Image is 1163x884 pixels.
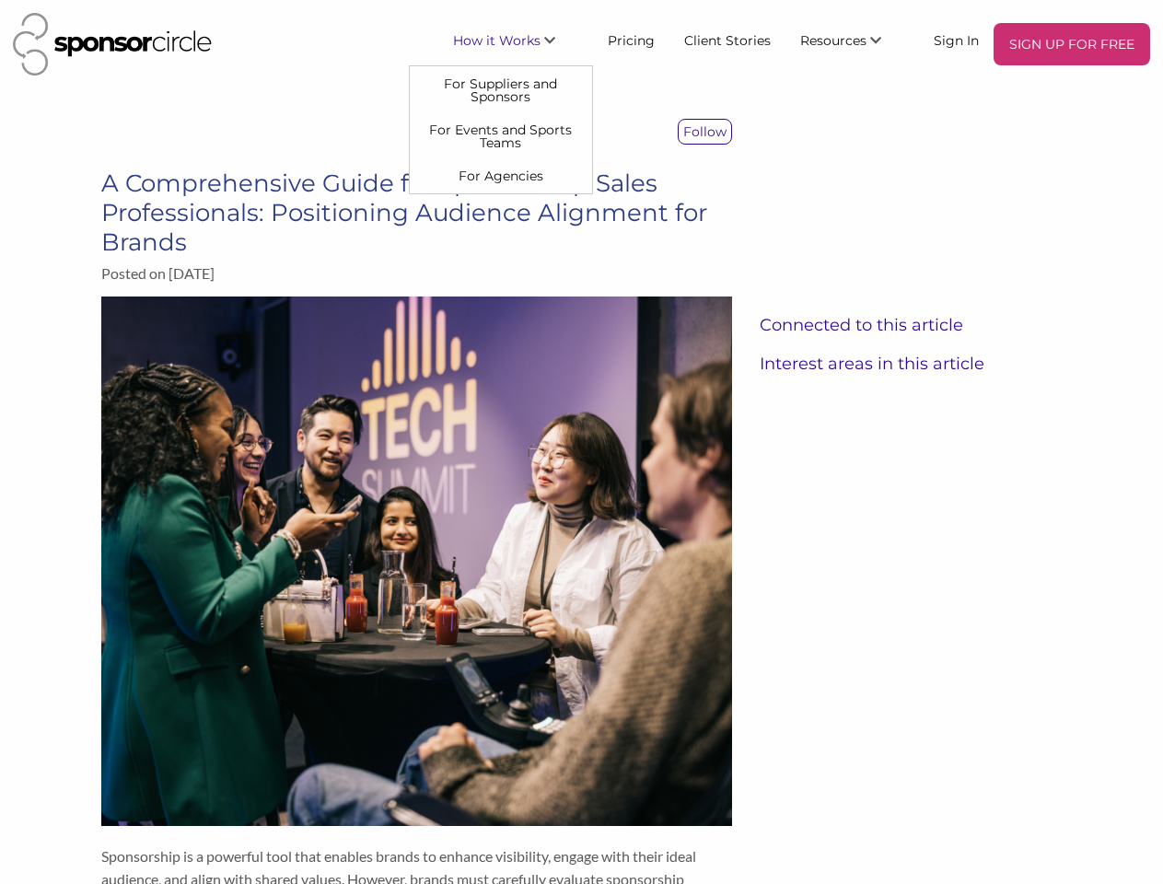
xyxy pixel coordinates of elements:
[453,32,541,49] span: How it Works
[760,315,1062,335] h3: Connected to this article
[101,169,733,257] h3: A Comprehensive Guide for Sponsorship Sales Professionals: Positioning Audience Alignment for Brands
[410,66,592,112] a: For Suppliers and Sponsors
[919,23,994,56] a: Sign In
[13,13,212,76] img: Sponsor Circle Logo
[800,32,866,49] span: Resources
[438,23,593,65] li: How it Works
[669,23,785,56] a: Client Stories
[1001,30,1143,58] p: SIGN UP FOR FREE
[760,354,1062,374] h3: Interest areas in this article
[593,23,669,56] a: Pricing
[410,159,592,192] a: For Agencies
[410,113,592,159] a: For Events and Sports Teams
[679,120,731,144] p: Follow
[785,23,919,65] li: Resources
[101,297,733,826] img: imkudc6jarsdhaqnbbwc.png
[101,264,733,282] p: Posted on [DATE]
